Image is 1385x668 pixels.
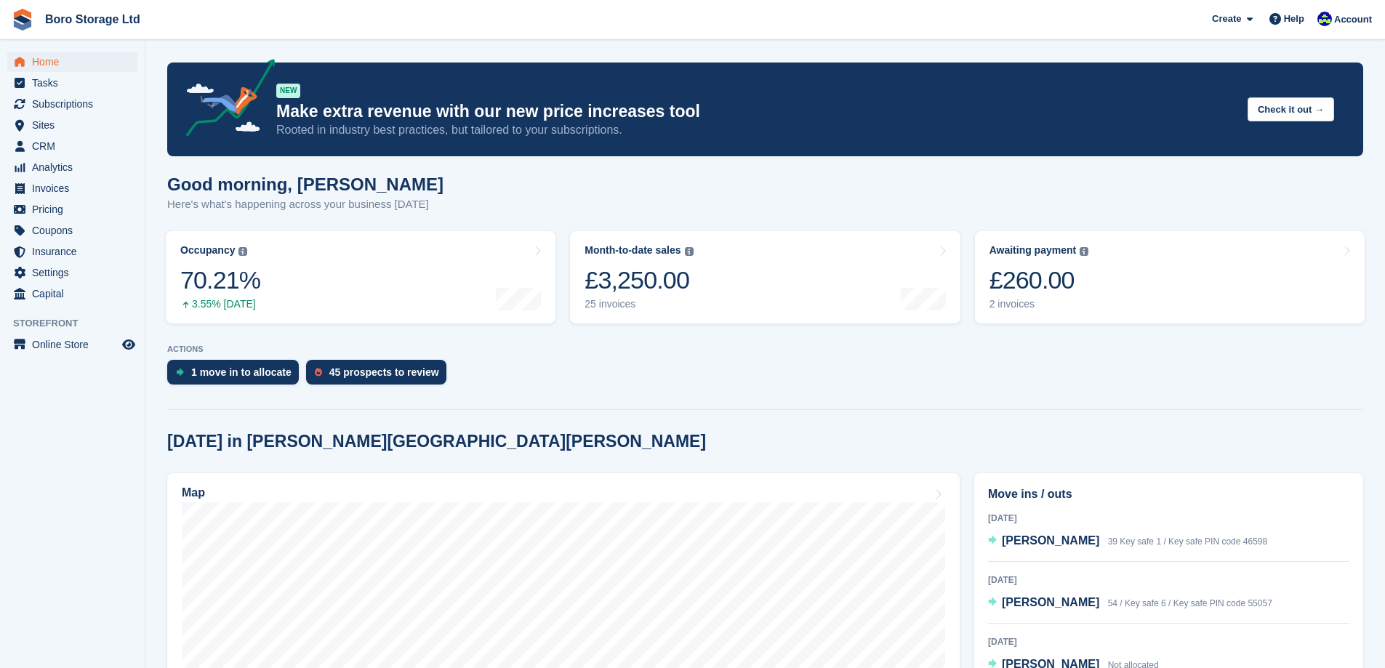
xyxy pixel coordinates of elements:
[167,432,706,451] h2: [DATE] in [PERSON_NAME][GEOGRAPHIC_DATA][PERSON_NAME]
[276,122,1236,138] p: Rooted in industry best practices, but tailored to your subscriptions.
[7,220,137,241] a: menu
[988,486,1349,503] h2: Move ins / outs
[570,231,960,323] a: Month-to-date sales £3,250.00 25 invoices
[1002,596,1099,608] span: [PERSON_NAME]
[32,334,119,355] span: Online Store
[32,199,119,220] span: Pricing
[989,244,1077,257] div: Awaiting payment
[32,241,119,262] span: Insurance
[7,199,137,220] a: menu
[7,262,137,283] a: menu
[32,262,119,283] span: Settings
[1212,12,1241,26] span: Create
[685,247,694,256] img: icon-info-grey-7440780725fd019a000dd9b08b2336e03edf1995a4989e88bcd33f0948082b44.svg
[12,9,33,31] img: stora-icon-8386f47178a22dfd0bd8f6a31ec36ba5ce8667c1dd55bd0f319d3a0aa187defe.svg
[32,73,119,93] span: Tasks
[276,101,1236,122] p: Make extra revenue with our new price increases tool
[32,283,119,304] span: Capital
[182,486,205,499] h2: Map
[1317,12,1332,26] img: Tobie Hillier
[329,366,439,378] div: 45 prospects to review
[32,178,119,198] span: Invoices
[1284,12,1304,26] span: Help
[180,244,235,257] div: Occupancy
[167,174,443,194] h1: Good morning, [PERSON_NAME]
[174,59,276,142] img: price-adjustments-announcement-icon-8257ccfd72463d97f412b2fc003d46551f7dbcb40ab6d574587a9cd5c0d94...
[975,231,1365,323] a: Awaiting payment £260.00 2 invoices
[180,265,260,295] div: 70.21%
[585,244,681,257] div: Month-to-date sales
[7,73,137,93] a: menu
[7,283,137,304] a: menu
[988,532,1267,551] a: [PERSON_NAME] 39 Key safe 1 / Key safe PIN code 46598
[7,157,137,177] a: menu
[1080,247,1088,256] img: icon-info-grey-7440780725fd019a000dd9b08b2336e03edf1995a4989e88bcd33f0948082b44.svg
[167,196,443,213] p: Here's what's happening across your business [DATE]
[276,84,300,98] div: NEW
[315,368,322,377] img: prospect-51fa495bee0391a8d652442698ab0144808aea92771e9ea1ae160a38d050c398.svg
[306,360,454,392] a: 45 prospects to review
[585,298,693,310] div: 25 invoices
[988,635,1349,648] div: [DATE]
[989,298,1089,310] div: 2 invoices
[988,512,1349,525] div: [DATE]
[191,366,292,378] div: 1 move in to allocate
[988,574,1349,587] div: [DATE]
[120,336,137,353] a: Preview store
[989,265,1089,295] div: £260.00
[585,265,693,295] div: £3,250.00
[7,94,137,114] a: menu
[32,220,119,241] span: Coupons
[1002,534,1099,547] span: [PERSON_NAME]
[39,7,146,31] a: Boro Storage Ltd
[7,178,137,198] a: menu
[180,298,260,310] div: 3.55% [DATE]
[176,368,184,377] img: move_ins_to_allocate_icon-fdf77a2bb77ea45bf5b3d319d69a93e2d87916cf1d5bf7949dd705db3b84f3ca.svg
[7,115,137,135] a: menu
[7,52,137,72] a: menu
[32,136,119,156] span: CRM
[32,157,119,177] span: Analytics
[238,247,247,256] img: icon-info-grey-7440780725fd019a000dd9b08b2336e03edf1995a4989e88bcd33f0948082b44.svg
[7,136,137,156] a: menu
[1108,598,1272,608] span: 54 / Key safe 6 / Key safe PIN code 55057
[1248,97,1334,121] button: Check it out →
[1334,12,1372,27] span: Account
[7,334,137,355] a: menu
[167,360,306,392] a: 1 move in to allocate
[1108,536,1267,547] span: 39 Key safe 1 / Key safe PIN code 46598
[167,345,1363,354] p: ACTIONS
[7,241,137,262] a: menu
[166,231,555,323] a: Occupancy 70.21% 3.55% [DATE]
[32,52,119,72] span: Home
[13,316,145,331] span: Storefront
[988,594,1272,613] a: [PERSON_NAME] 54 / Key safe 6 / Key safe PIN code 55057
[32,94,119,114] span: Subscriptions
[32,115,119,135] span: Sites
